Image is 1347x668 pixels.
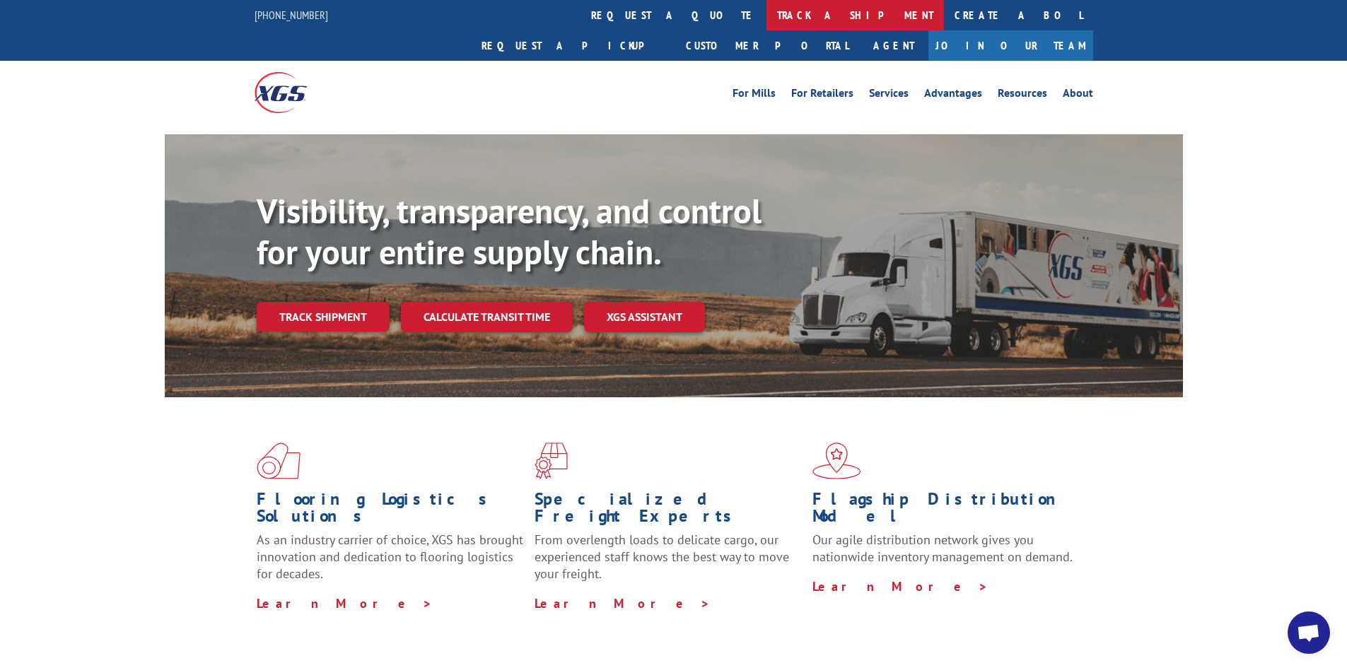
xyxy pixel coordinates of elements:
[471,30,675,61] a: Request a pickup
[1288,611,1330,654] div: Open chat
[257,491,524,532] h1: Flooring Logistics Solutions
[255,8,328,22] a: [PHONE_NUMBER]
[924,88,982,103] a: Advantages
[733,88,776,103] a: For Mills
[257,532,523,582] span: As an industry carrier of choice, XGS has brought innovation and dedication to flooring logistics...
[257,595,433,611] a: Learn More >
[257,302,390,332] a: Track shipment
[257,189,762,274] b: Visibility, transparency, and control for your entire supply chain.
[257,443,301,479] img: xgs-icon-total-supply-chain-intelligence-red
[812,491,1080,532] h1: Flagship Distribution Model
[675,30,859,61] a: Customer Portal
[812,532,1073,565] span: Our agile distribution network gives you nationwide inventory management on demand.
[928,30,1093,61] a: Join Our Team
[401,302,573,332] a: Calculate transit time
[535,443,568,479] img: xgs-icon-focused-on-flooring-red
[998,88,1047,103] a: Resources
[584,302,705,332] a: XGS ASSISTANT
[812,443,861,479] img: xgs-icon-flagship-distribution-model-red
[535,532,802,594] p: From overlength loads to delicate cargo, our experienced staff knows the best way to move your fr...
[535,491,802,532] h1: Specialized Freight Experts
[791,88,853,103] a: For Retailers
[859,30,928,61] a: Agent
[535,595,711,611] a: Learn More >
[812,578,989,594] a: Learn More >
[1063,88,1093,103] a: About
[869,88,909,103] a: Services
